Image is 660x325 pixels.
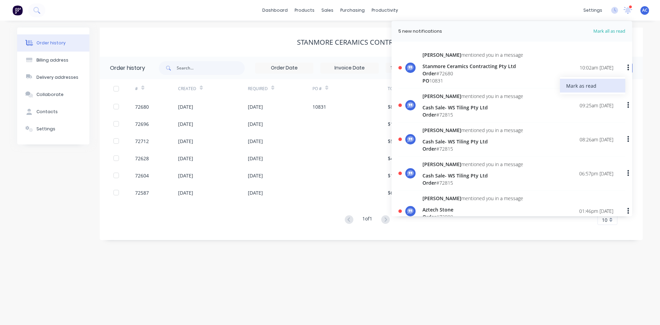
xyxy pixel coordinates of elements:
[135,120,149,128] div: 72696
[388,120,409,128] div: $1,067.00
[178,155,193,162] div: [DATE]
[259,5,291,15] a: dashboard
[321,63,378,73] input: Invoice Date
[297,38,445,46] div: Stanmore Ceramics Contracting Pty Ltd
[422,111,436,118] span: Order
[422,180,436,186] span: Order
[17,69,89,86] button: Delivery addresses
[422,63,523,70] div: Stanmore Ceramics Contracting Pty Ltd
[398,28,442,35] div: 5 new notifications
[580,64,613,71] div: 10:02am [DATE]
[178,189,193,196] div: [DATE]
[422,161,523,168] div: mentioned you in a message
[642,7,648,13] span: AC
[312,103,326,110] div: 10831
[422,104,523,111] div: Cash Sale- WS Tiling Pty Ltd
[17,103,89,120] button: Contacts
[388,138,409,145] div: $5,387.27
[569,28,625,35] span: Mark all as read
[422,179,523,186] div: # 72815
[422,214,436,220] span: Order
[422,127,523,134] div: mentioned you in a message
[422,93,523,100] div: mentioned you in a message
[422,145,523,152] div: # 72815
[248,138,263,145] div: [DATE]
[566,81,619,91] div: Mark as read
[248,120,263,128] div: [DATE]
[135,86,138,92] div: #
[422,77,523,84] div: 10831
[580,5,606,15] div: settings
[388,155,406,162] div: $475.20
[178,79,248,98] div: Created
[36,126,55,132] div: Settings
[36,40,66,46] div: Order history
[248,86,268,92] div: Required
[248,103,263,110] div: [DATE]
[178,138,193,145] div: [DATE]
[248,172,263,179] div: [DATE]
[178,103,193,110] div: [DATE]
[312,86,322,92] div: PO #
[312,79,388,98] div: PO #
[580,136,613,143] div: 08:26am [DATE]
[386,64,444,72] div: 17 Statuses
[17,34,89,52] button: Order history
[422,172,523,179] div: Cash Sale- WS Tiling Pty Ltd
[602,216,607,224] span: 10
[178,172,193,179] div: [DATE]
[422,127,461,133] span: [PERSON_NAME]
[12,5,23,15] img: Factory
[422,138,523,145] div: Cash Sale- WS Tiling Pty Ltd
[368,5,401,15] div: productivity
[36,91,64,98] div: Collaborate
[135,103,149,110] div: 72680
[337,5,368,15] div: purchasing
[178,120,193,128] div: [DATE]
[579,207,613,215] div: 01:46pm [DATE]
[36,57,68,63] div: Billing address
[422,70,523,77] div: # 72680
[135,189,149,196] div: 72587
[36,109,58,115] div: Contacts
[17,120,89,138] button: Settings
[291,5,318,15] div: products
[422,195,523,202] div: mentioned you in a message
[135,155,149,162] div: 72628
[422,52,461,58] span: [PERSON_NAME]
[422,111,523,118] div: # 72815
[422,77,429,84] span: PO
[579,170,613,177] div: 06:57pm [DATE]
[255,63,313,73] input: Order Date
[135,172,149,179] div: 72604
[135,138,149,145] div: 72712
[388,79,441,98] div: Total Value
[422,93,461,99] span: [PERSON_NAME]
[318,5,337,15] div: sales
[362,215,372,225] div: 1 of 1
[110,64,145,72] div: Order history
[248,79,312,98] div: Required
[248,189,263,196] div: [DATE]
[422,213,523,220] div: # 72809
[17,86,89,103] button: Collaborate
[422,195,461,202] span: [PERSON_NAME]
[177,61,245,75] input: Search...
[135,79,178,98] div: #
[580,102,613,109] div: 09:25am [DATE]
[422,145,436,152] span: Order
[388,86,414,92] div: Total Value
[422,70,436,77] span: Order
[178,86,196,92] div: Created
[388,172,409,179] div: $1,682.40
[248,155,263,162] div: [DATE]
[388,103,409,110] div: $8,828.60
[422,161,461,167] span: [PERSON_NAME]
[422,51,523,58] div: mentioned you in a message
[388,189,406,196] div: $677.66
[36,74,78,80] div: Delivery addresses
[17,52,89,69] button: Billing address
[422,206,523,213] div: Aztech Stone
